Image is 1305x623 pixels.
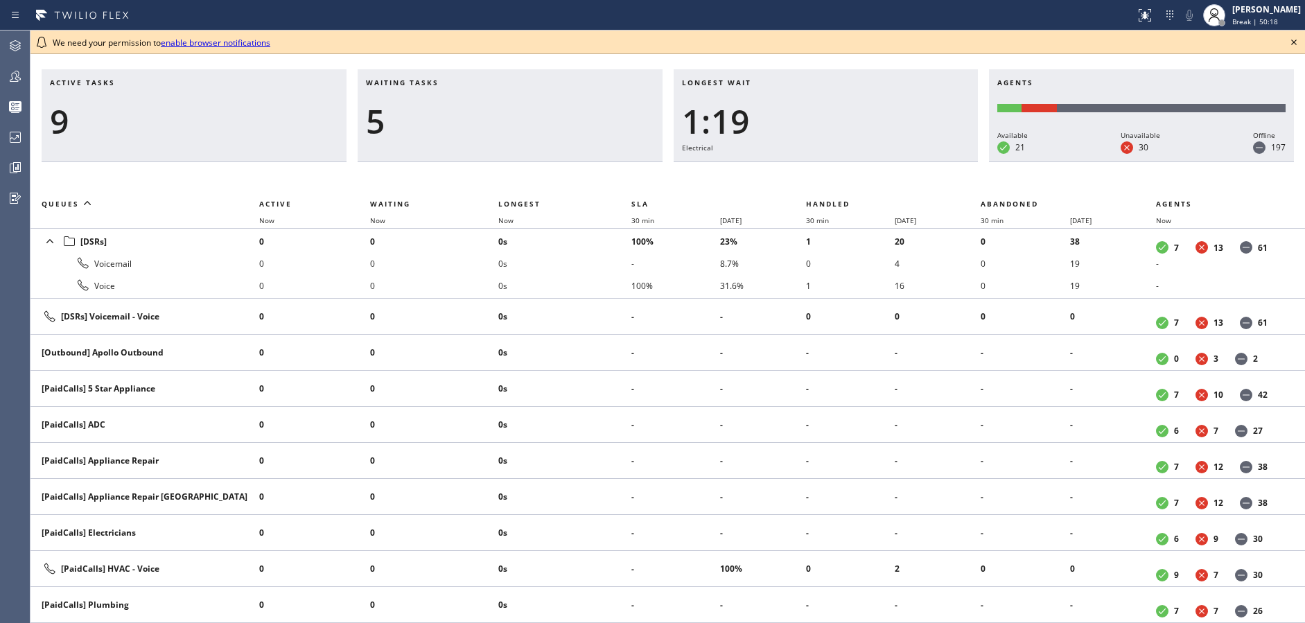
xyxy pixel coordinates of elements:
li: - [895,414,981,436]
li: - [806,486,895,508]
li: 0 [895,306,981,328]
dt: Offline [1235,533,1247,545]
li: - [981,342,1069,364]
dd: 6 [1174,425,1179,437]
li: 0 [1070,558,1156,580]
dt: Offline [1240,497,1252,509]
li: - [1070,450,1156,472]
a: enable browser notifications [161,37,270,49]
dt: Available [1156,461,1168,473]
li: - [720,450,806,472]
li: 0 [806,558,895,580]
div: Available: 21 [997,104,1022,112]
dt: Offline [1240,241,1252,254]
div: [PaidCalls] Plumbing [42,599,248,611]
dt: Unavailable [1195,389,1208,401]
li: 0 [370,522,498,544]
li: - [895,342,981,364]
span: [DATE] [895,216,916,225]
div: [PaidCalls] ADC [42,419,248,430]
li: 0s [498,414,631,436]
li: 0 [981,230,1069,252]
li: 0 [259,342,370,364]
li: - [981,378,1069,400]
div: 5 [366,101,654,141]
dd: 2 [1253,353,1258,365]
li: - [720,594,806,616]
dd: 6 [1174,533,1179,545]
dt: Available [1156,605,1168,617]
li: 0 [259,594,370,616]
li: - [806,594,895,616]
li: 0 [370,450,498,472]
li: 4 [895,252,981,274]
li: - [720,342,806,364]
li: 2 [895,558,981,580]
li: - [895,522,981,544]
li: - [631,252,720,274]
li: - [1070,342,1156,364]
dt: Available [1156,569,1168,581]
li: - [806,378,895,400]
dd: 7 [1174,242,1179,254]
dt: Offline [1235,569,1247,581]
li: 0 [981,252,1069,274]
li: 0 [259,486,370,508]
span: SLA [631,199,649,209]
li: - [720,414,806,436]
dt: Available [1156,353,1168,365]
span: Active [259,199,292,209]
div: Unavailable: 30 [1022,104,1056,112]
li: - [1156,252,1288,274]
div: Unavailable [1121,129,1160,141]
dd: 7 [1214,425,1218,437]
li: - [720,522,806,544]
span: Active tasks [50,78,115,87]
div: Electrical [682,141,970,154]
div: [PaidCalls] Appliance Repair [GEOGRAPHIC_DATA] [42,491,248,502]
div: [PaidCalls] Electricians [42,527,248,538]
li: 1 [806,230,895,252]
li: 0s [498,450,631,472]
dt: Unavailable [1195,569,1208,581]
dt: Unavailable [1195,241,1208,254]
li: 0s [498,558,631,580]
li: - [631,306,720,328]
li: 19 [1070,252,1156,274]
li: 0 [370,594,498,616]
dt: Unavailable [1195,461,1208,473]
dd: 7 [1174,461,1179,473]
span: [DATE] [720,216,742,225]
li: - [720,378,806,400]
li: 0 [981,274,1069,297]
span: Agents [997,78,1033,87]
li: - [895,594,981,616]
span: Longest wait [682,78,751,87]
li: - [1070,486,1156,508]
dd: 13 [1214,242,1223,254]
div: [PaidCalls] 5 Star Appliance [42,383,248,394]
dd: 7 [1174,389,1179,401]
li: - [720,486,806,508]
li: 0 [259,378,370,400]
dd: 10 [1214,389,1223,401]
li: - [1070,414,1156,436]
div: Voice [42,277,248,294]
span: Abandoned [981,199,1038,209]
li: - [981,522,1069,544]
li: - [631,378,720,400]
li: - [1070,378,1156,400]
li: - [895,378,981,400]
li: - [1070,594,1156,616]
li: - [631,414,720,436]
span: Now [1156,216,1171,225]
dt: Available [1156,425,1168,437]
span: Waiting tasks [366,78,439,87]
span: Handled [806,199,850,209]
li: - [631,594,720,616]
dt: Unavailable [1121,141,1133,154]
li: 0 [806,252,895,274]
li: 0 [259,450,370,472]
li: 0 [259,558,370,580]
dt: Available [1156,389,1168,401]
